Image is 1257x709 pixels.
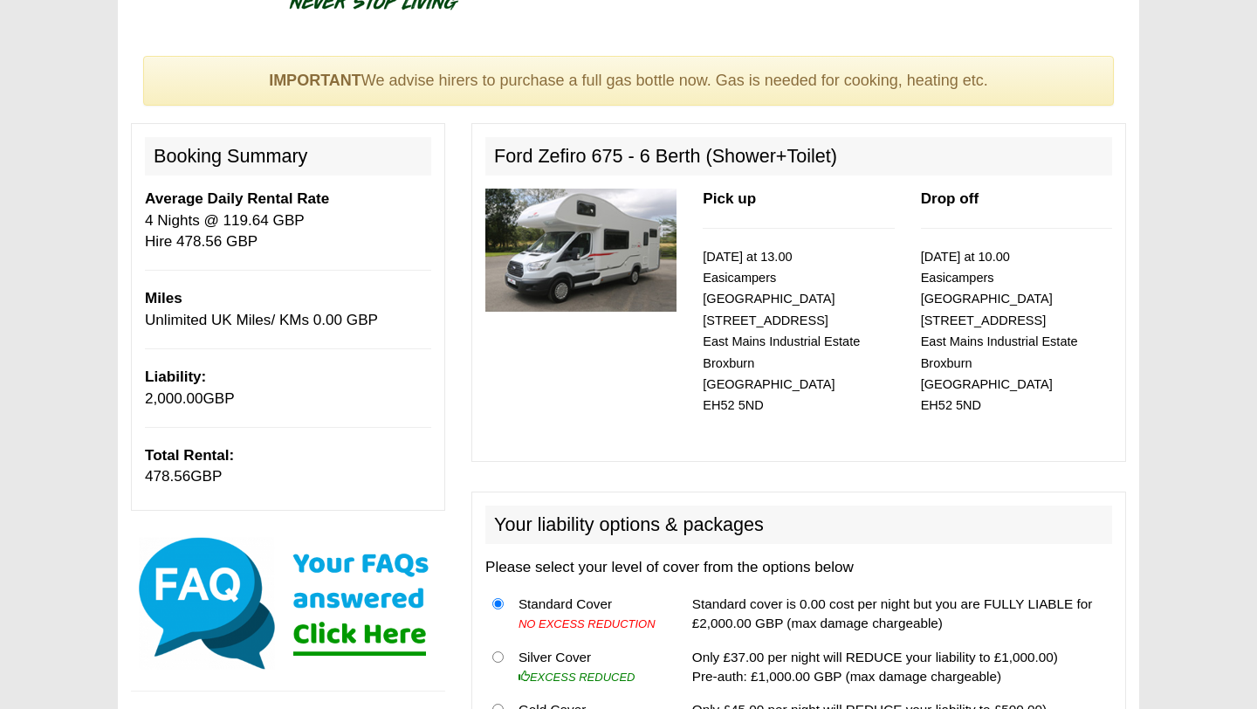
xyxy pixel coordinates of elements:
p: 4 Nights @ 119.64 GBP Hire 478.56 GBP [145,189,431,252]
b: Drop off [921,190,979,207]
td: Only £37.00 per night will REDUCE your liability to £1,000.00) Pre-auth: £1,000.00 GBP (max damag... [685,640,1112,693]
h2: Your liability options & packages [485,506,1112,544]
i: EXCESS REDUCED [519,671,635,684]
p: Unlimited UK Miles/ KMs 0.00 GBP [145,288,431,331]
div: We advise hirers to purchase a full gas bottle now. Gas is needed for cooking, heating etc. [143,56,1114,107]
b: Miles [145,290,182,306]
small: [DATE] at 10.00 Easicampers [GEOGRAPHIC_DATA] [STREET_ADDRESS] East Mains Industrial Estate Broxb... [921,250,1078,413]
strong: IMPORTANT [269,72,361,89]
b: Total Rental: [145,447,234,464]
b: Average Daily Rental Rate [145,190,329,207]
p: GBP [145,445,431,488]
span: 2,000.00 [145,390,203,407]
td: Standard cover is 0.00 cost per night but you are FULLY LIABLE for £2,000.00 GBP (max damage char... [685,588,1112,641]
img: 330.jpg [485,189,677,312]
td: Standard Cover [512,588,667,641]
img: Click here for our most common FAQs [131,533,445,673]
b: Pick up [703,190,756,207]
p: Please select your level of cover from the options below [485,557,1112,578]
h2: Booking Summary [145,137,431,176]
i: NO EXCESS REDUCTION [519,617,656,630]
td: Silver Cover [512,640,667,693]
b: Liability: [145,368,206,385]
small: [DATE] at 13.00 Easicampers [GEOGRAPHIC_DATA] [STREET_ADDRESS] East Mains Industrial Estate Broxb... [703,250,860,413]
span: 478.56 [145,468,190,485]
p: GBP [145,367,431,410]
h2: Ford Zefiro 675 - 6 Berth (Shower+Toilet) [485,137,1112,176]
